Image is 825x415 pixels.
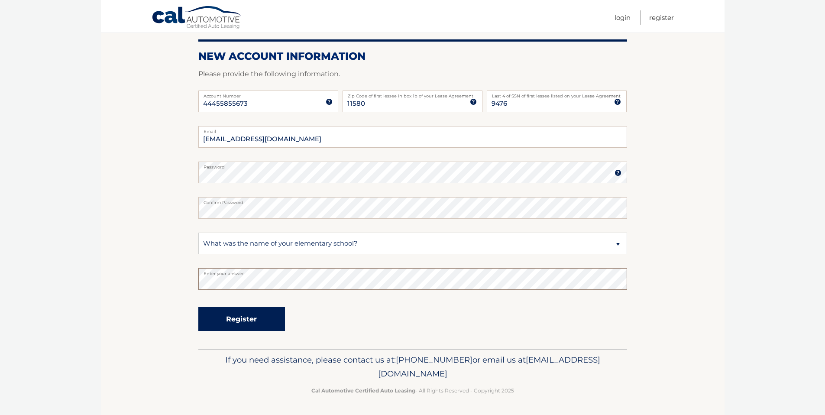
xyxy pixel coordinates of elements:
[487,91,627,97] label: Last 4 of SSN of first lessee listed on your Lease Agreement
[343,91,482,112] input: Zip Code
[198,197,627,204] label: Confirm Password
[343,91,482,97] label: Zip Code of first lessee in box 1b of your Lease Agreement
[396,355,472,365] span: [PHONE_NUMBER]
[487,91,627,112] input: SSN or EIN (last 4 digits only)
[614,98,621,105] img: tooltip.svg
[198,50,627,63] h2: New Account Information
[470,98,477,105] img: tooltip.svg
[198,91,338,97] label: Account Number
[204,353,621,381] p: If you need assistance, please contact us at: or email us at
[378,355,600,379] span: [EMAIL_ADDRESS][DOMAIN_NAME]
[615,169,621,176] img: tooltip.svg
[198,307,285,331] button: Register
[198,68,627,80] p: Please provide the following information.
[198,162,627,169] label: Password
[198,126,627,148] input: Email
[198,91,338,112] input: Account Number
[198,126,627,133] label: Email
[649,10,674,25] a: Register
[198,268,627,275] label: Enter your answer
[152,6,243,31] a: Cal Automotive
[615,10,631,25] a: Login
[311,387,415,394] strong: Cal Automotive Certified Auto Leasing
[204,386,621,395] p: - All Rights Reserved - Copyright 2025
[326,98,333,105] img: tooltip.svg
